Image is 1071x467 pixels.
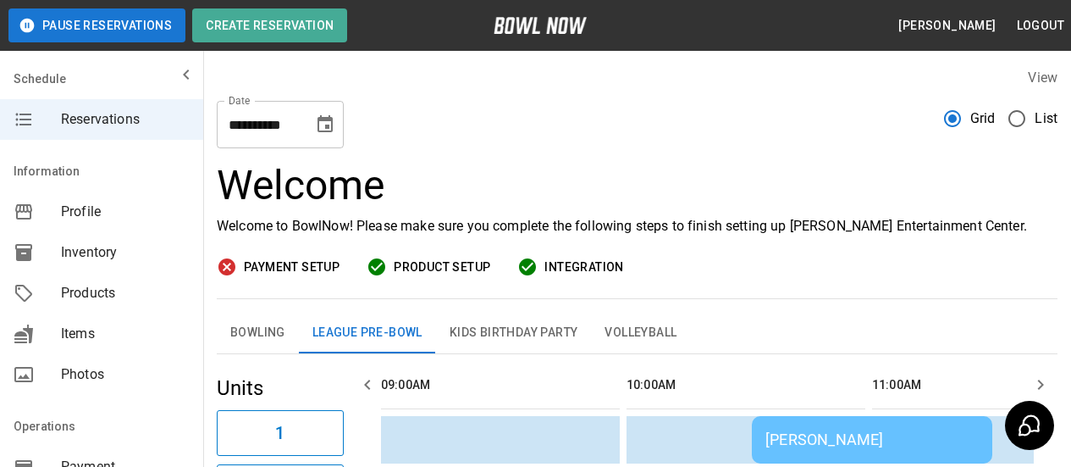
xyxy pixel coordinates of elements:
th: 09:00AM [381,361,620,409]
button: [PERSON_NAME] [892,10,1002,42]
span: List [1035,108,1057,129]
span: Photos [61,364,190,385]
span: Products [61,283,190,303]
button: Volleyball [591,313,690,353]
span: Inventory [61,242,190,263]
h5: Units [217,375,344,402]
p: Welcome to BowlNow! Please make sure you complete the following steps to finish setting up [PERSO... [217,216,1057,236]
button: Logout [1010,10,1071,42]
span: Product Setup [394,257,490,278]
div: [PERSON_NAME] [765,431,979,448]
button: 1 [217,410,344,456]
span: Payment Setup [244,257,340,278]
th: 10:00AM [627,361,865,409]
img: logo [494,17,587,34]
button: Kids Birthday Party [436,313,592,353]
button: League Pre-Bowl [299,313,436,353]
h6: 1 [275,420,284,447]
span: Profile [61,202,190,222]
span: Items [61,324,190,344]
span: Reservations [61,109,190,130]
span: Grid [970,108,996,129]
button: Pause Reservations [8,8,185,42]
h3: Welcome [217,162,1057,209]
span: Integration [544,257,623,278]
button: Create Reservation [192,8,347,42]
button: Choose date, selected date is Sep 14, 2025 [308,108,342,142]
label: View [1028,69,1057,86]
button: Bowling [217,313,299,353]
div: inventory tabs [217,313,1057,353]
